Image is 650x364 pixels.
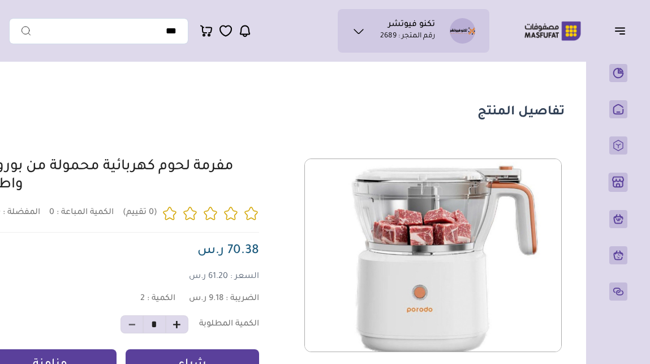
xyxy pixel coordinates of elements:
span: السعر : [230,272,259,281]
p: (0 تقييم) [123,208,157,219]
span: الضريبة : [226,294,259,303]
span: الكمية : [147,294,175,303]
span: المفضلة : [3,208,40,217]
p: رقم المتجر : 2689 [380,31,435,42]
h1: تكنو فيوتشر [388,20,435,31]
span: 61.20 ر.س [189,272,228,281]
h1: تفاصيل المنتج [477,105,565,121]
span: 9.18 ر.س [189,294,223,303]
p: الكمية المطلوبة [199,319,259,330]
span: 2 [140,294,145,303]
span: 0 [49,208,54,217]
span: 70.38 ر.س [197,245,259,258]
span: الكمية المباعة : [57,208,114,217]
img: تكنو فيوتشر [450,18,475,44]
iframe: Webchat Widget [585,299,636,350]
img: Logo [516,20,589,42]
